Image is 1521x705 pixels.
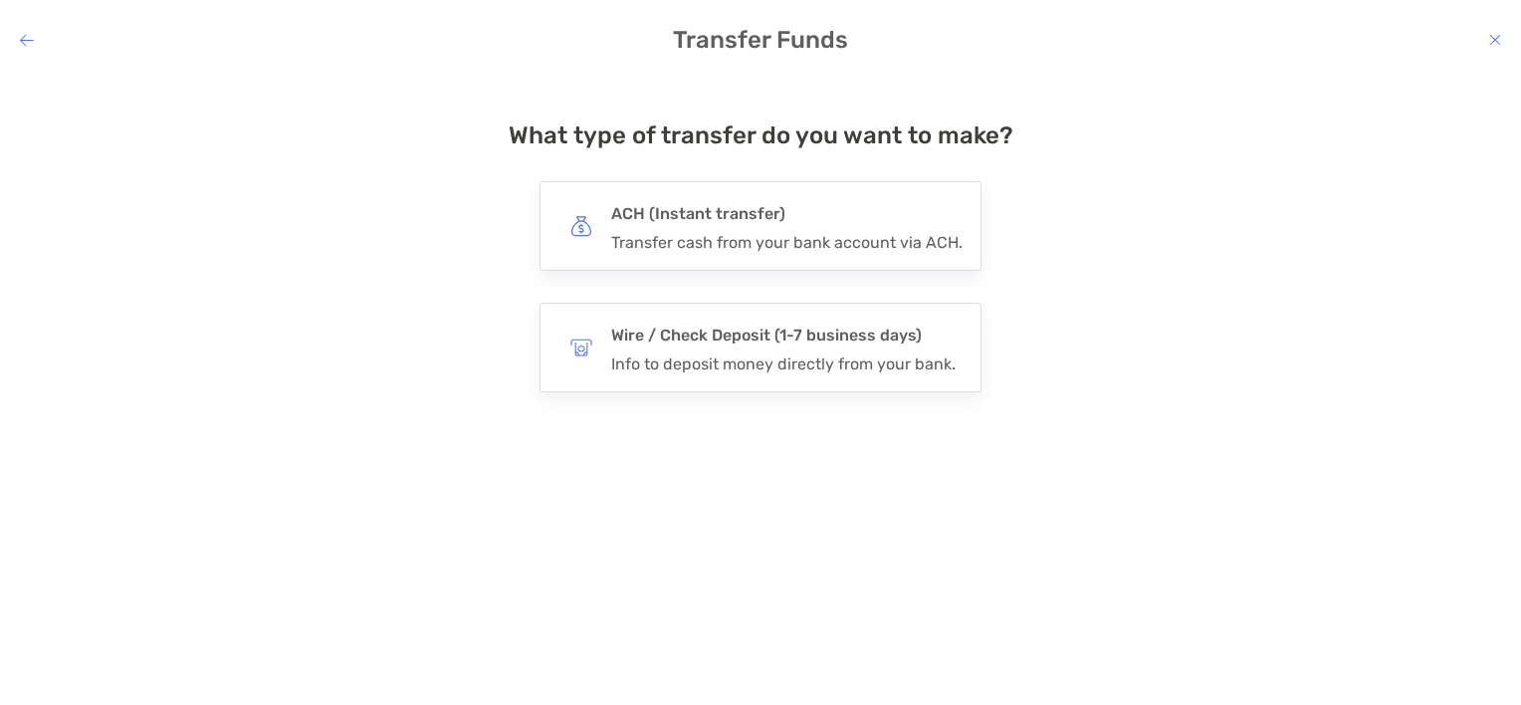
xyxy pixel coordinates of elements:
div: Info to deposit money directly from your bank. [611,354,956,373]
img: button icon [570,337,592,358]
h4: What type of transfer do you want to make? [509,121,1013,149]
h4: Wire / Check Deposit (1-7 business days) [611,322,956,350]
img: button icon [570,215,592,237]
div: Transfer cash from your bank account via ACH. [611,233,963,252]
h4: ACH (Instant transfer) [611,200,963,228]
